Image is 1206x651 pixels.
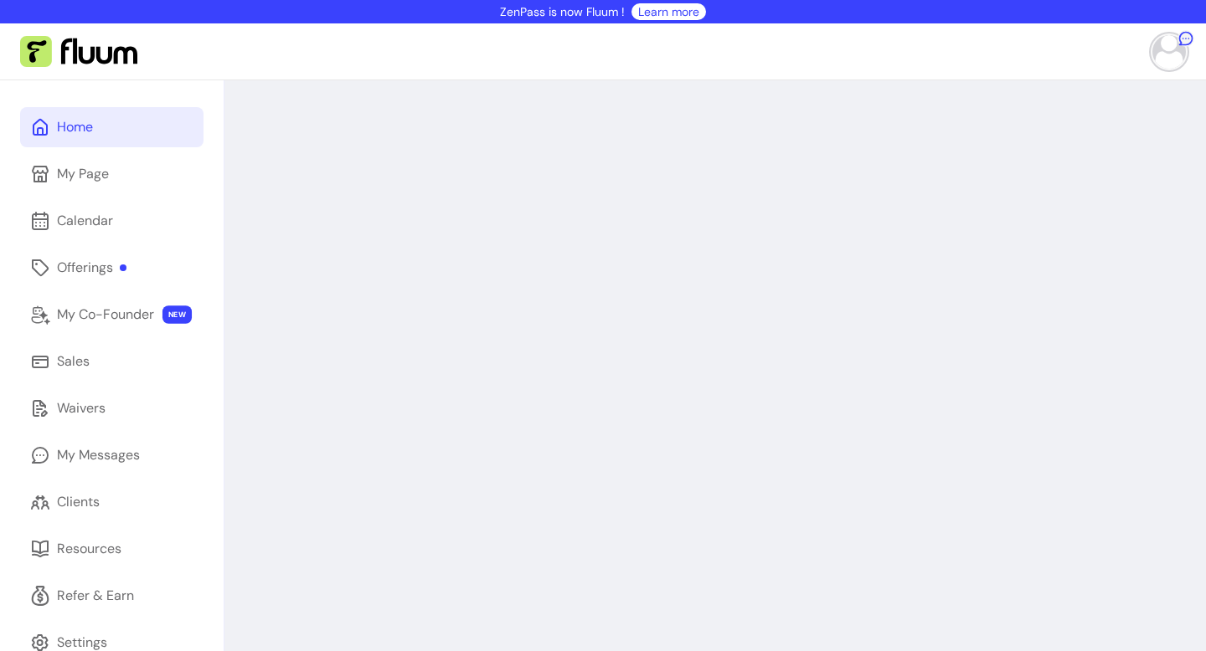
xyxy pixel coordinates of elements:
div: Refer & Earn [57,586,134,606]
a: Resources [20,529,204,569]
a: Home [20,107,204,147]
a: Refer & Earn [20,576,204,616]
div: Clients [57,492,100,512]
div: Calendar [57,211,113,231]
div: Waivers [57,398,106,418]
div: My Co-Founder [57,305,154,325]
a: Offerings [20,248,204,288]
a: Calendar [20,201,204,241]
div: Home [57,117,93,137]
div: My Messages [57,445,140,465]
button: avatar [1146,35,1186,69]
span: NEW [162,305,192,324]
a: My Co-Founder NEW [20,295,204,335]
a: My Page [20,154,204,194]
a: My Messages [20,435,204,475]
a: Clients [20,482,204,522]
img: Fluum Logo [20,36,137,68]
p: ZenPass is now Fluum ! [500,3,625,20]
div: Offerings [57,258,126,278]
a: Sales [20,341,204,382]
div: My Page [57,164,109,184]
a: Waivers [20,388,204,428]
div: Sales [57,351,90,372]
a: Learn more [638,3,699,20]
div: Resources [57,539,121,559]
img: avatar [1152,35,1186,69]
